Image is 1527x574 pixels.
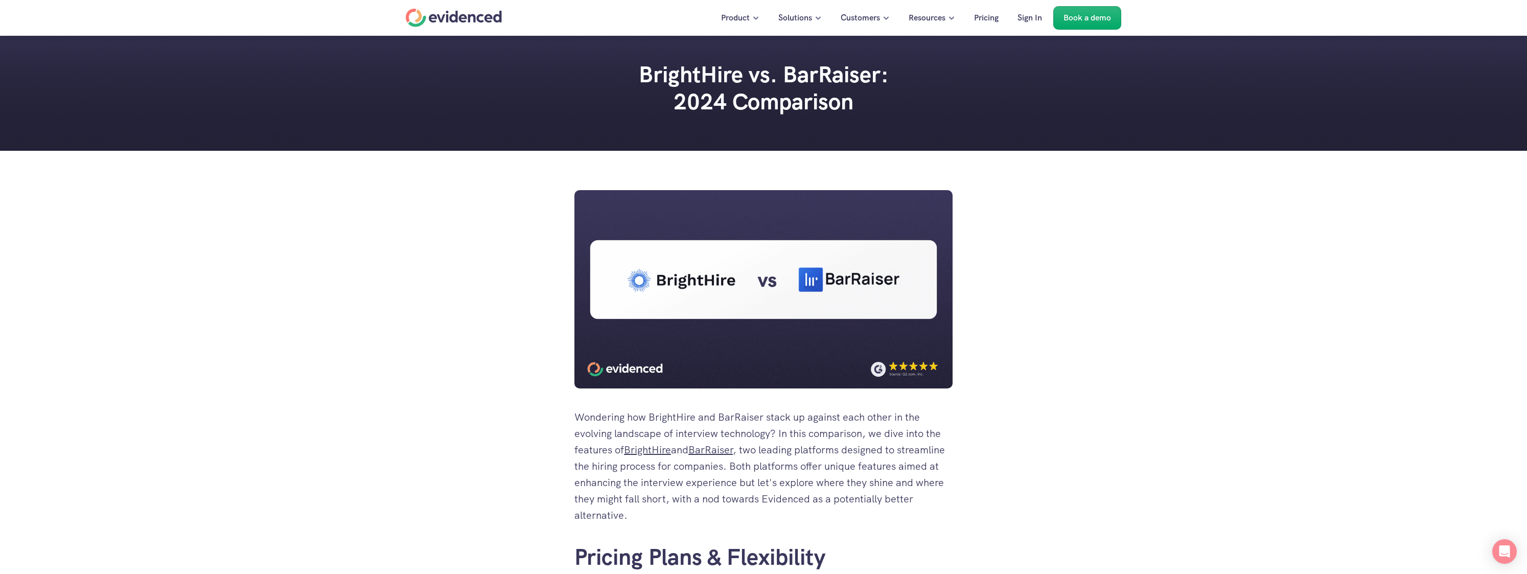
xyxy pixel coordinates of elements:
p: Sign In [1017,11,1042,25]
p: Wondering how BrightHire and BarRaiser stack up against each other in the evolving landscape of i... [574,409,953,523]
p: Book a demo [1063,11,1111,25]
a: Pricing [966,6,1006,30]
p: Resources [909,11,945,25]
a: BarRaiser [688,443,733,456]
a: Book a demo [1053,6,1121,30]
a: Sign In [1010,6,1050,30]
p: Solutions [778,11,812,25]
p: Pricing [974,11,999,25]
h2: BrightHire vs. BarRaiser: 2024 Comparison [610,61,917,116]
h2: Pricing Plans & Flexibility [574,544,953,571]
a: BrightHire [624,443,671,456]
div: Open Intercom Messenger [1492,539,1517,564]
p: Customers [841,11,880,25]
a: Home [406,9,502,27]
p: Product [721,11,750,25]
img: Brighthire Vs BarRaiser [574,190,953,388]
